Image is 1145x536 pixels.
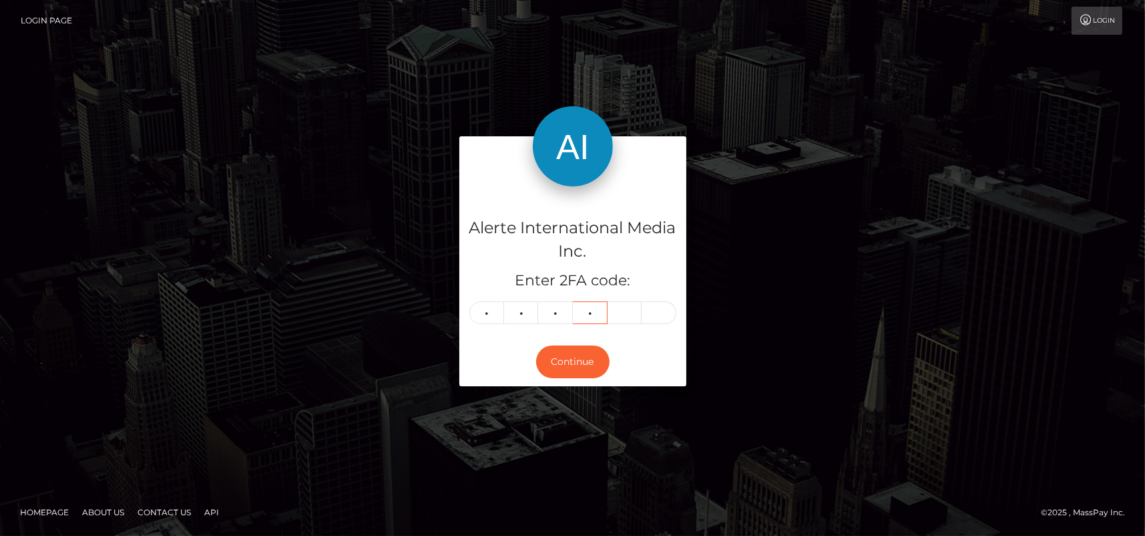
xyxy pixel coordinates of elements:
[469,217,676,263] h4: Alerte International Media Inc.
[533,106,613,186] img: Alerte International Media Inc.
[77,502,130,523] a: About Us
[536,346,610,378] button: Continue
[469,271,676,291] h5: Enter 2FA code:
[132,502,196,523] a: Contact Us
[15,502,74,523] a: Homepage
[199,502,224,523] a: API
[1041,505,1135,520] div: © 2025 , MassPay Inc.
[21,7,72,35] a: Login Page
[1072,7,1122,35] a: Login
